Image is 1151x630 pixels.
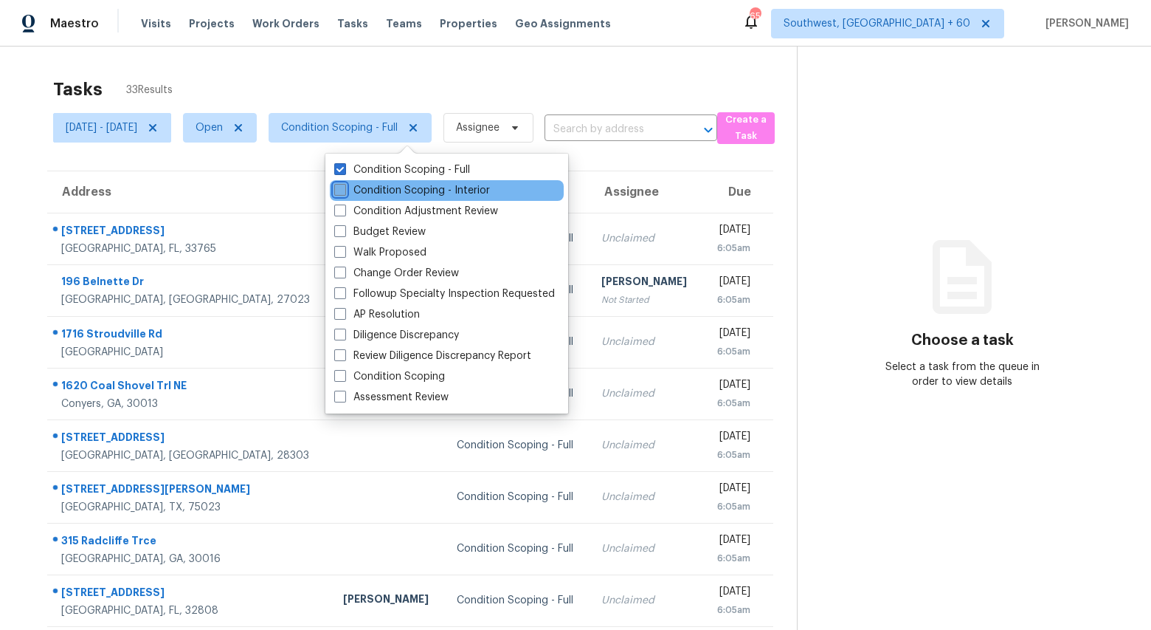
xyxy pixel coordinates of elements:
label: Condition Adjustment Review [334,204,498,219]
div: 1716 Stroudville Rd [61,326,319,345]
label: AP Resolution [334,307,420,322]
label: Assessment Review [334,390,449,405]
div: [STREET_ADDRESS] [61,430,319,448]
div: Not Started [601,292,691,307]
span: Southwest, [GEOGRAPHIC_DATA] + 60 [784,16,970,31]
span: Condition Scoping - Full [281,120,398,135]
div: Condition Scoping - Full [457,490,578,504]
div: Unclaimed [601,335,691,349]
th: Address [47,171,331,213]
span: Properties [440,16,497,31]
div: [DATE] [715,533,750,551]
th: Assignee [590,171,702,213]
button: Open [698,120,719,140]
div: [DATE] [715,481,750,499]
span: Projects [189,16,235,31]
div: [DATE] [715,377,750,396]
span: Create a Task [725,112,767,145]
div: [DATE] [715,274,750,292]
h3: Choose a task [911,333,1014,348]
div: Unclaimed [601,490,691,504]
div: Unclaimed [601,231,691,246]
span: Maestro [50,16,99,31]
h2: Tasks [53,82,103,97]
div: 6:05am [715,292,750,307]
div: [GEOGRAPHIC_DATA], [GEOGRAPHIC_DATA], 27023 [61,292,319,307]
div: Unclaimed [601,593,691,608]
span: Work Orders [252,16,319,31]
div: 6:05am [715,603,750,617]
th: Due [703,171,773,213]
button: Create a Task [717,112,775,144]
span: [DATE] - [DATE] [66,120,137,135]
div: 1620 Coal Shovel Trl NE [61,378,319,397]
div: 315 Radcliffe Trce [61,533,319,552]
input: Search by address [545,118,676,141]
div: [STREET_ADDRESS] [61,585,319,603]
label: Condition Scoping - Interior [334,183,490,198]
span: 33 Results [126,83,173,97]
div: 196 Belnette Dr [61,274,319,292]
div: Unclaimed [601,541,691,556]
div: Condition Scoping - Full [457,541,578,556]
label: Budget Review [334,225,426,239]
div: [GEOGRAPHIC_DATA], GA, 30016 [61,552,319,566]
span: Teams [386,16,422,31]
span: Tasks [337,18,368,29]
div: [GEOGRAPHIC_DATA], FL, 33765 [61,242,319,256]
label: Review Diligence Discrepancy Report [334,349,531,363]
div: [DATE] [715,222,750,241]
div: 6:05am [715,344,750,359]
div: [STREET_ADDRESS][PERSON_NAME] [61,482,319,500]
span: Assignee [456,120,500,135]
div: [STREET_ADDRESS] [61,223,319,242]
div: Select a task from the queue in order to view details [880,360,1045,389]
div: [PERSON_NAME] [343,592,432,610]
div: [GEOGRAPHIC_DATA] [61,345,319,360]
div: [DATE] [715,326,750,344]
label: Condition Scoping [334,369,445,384]
div: 6:05am [715,396,750,411]
label: Followup Specialty Inspection Requested [334,287,555,301]
div: Conyers, GA, 30013 [61,397,319,411]
span: Visits [141,16,171,31]
label: Walk Proposed [334,245,426,260]
div: Condition Scoping - Full [457,593,578,608]
div: [GEOGRAPHIC_DATA], FL, 32808 [61,603,319,618]
div: 6:05am [715,448,750,462]
label: Change Order Review [334,266,459,281]
div: Condition Scoping - Full [457,438,578,453]
div: 6:05am [715,551,750,566]
div: Unclaimed [601,386,691,401]
div: [PERSON_NAME] [601,274,691,292]
div: 6:05am [715,241,750,256]
label: Diligence Discrepancy [334,328,459,343]
span: [PERSON_NAME] [1040,16,1129,31]
div: 6:05am [715,499,750,514]
div: 656 [750,9,760,24]
div: [GEOGRAPHIC_DATA], [GEOGRAPHIC_DATA], 28303 [61,448,319,463]
div: [DATE] [715,584,750,603]
label: Condition Scoping - Full [334,162,470,177]
span: Open [196,120,223,135]
div: [DATE] [715,429,750,448]
div: [GEOGRAPHIC_DATA], TX, 75023 [61,500,319,515]
span: Geo Assignments [515,16,611,31]
div: Unclaimed [601,438,691,453]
